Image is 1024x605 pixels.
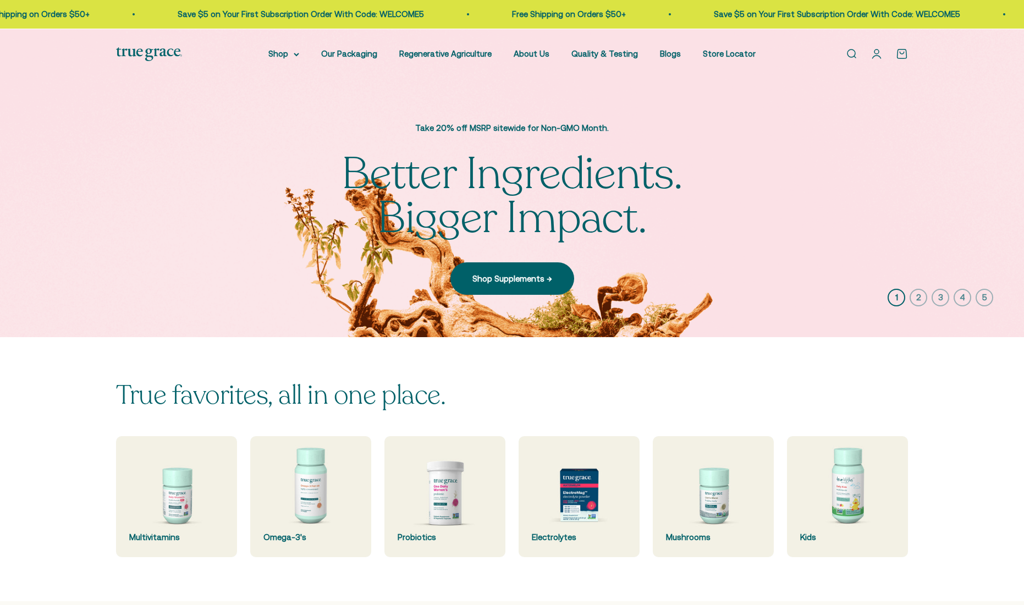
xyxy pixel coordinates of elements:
[331,122,693,135] p: Take 20% off MSRP sitewide for Non-GMO Month.
[800,531,895,544] div: Kids
[65,9,179,19] a: Free Shipping on Orders $50+
[398,531,492,544] div: Probiotics
[932,289,949,306] button: 3
[384,436,505,557] a: Probiotics
[653,436,774,557] a: Mushrooms
[602,9,715,19] a: Free Shipping on Orders $50+
[976,289,993,306] button: 5
[321,49,377,58] a: Our Packaging
[342,144,683,248] split-lines: Better Ingredients. Bigger Impact.
[666,531,761,544] div: Mushrooms
[268,47,299,61] summary: Shop
[660,49,681,58] a: Blogs
[954,289,971,306] button: 4
[532,531,626,544] div: Electrolytes
[450,262,574,294] a: Shop Supplements →
[703,49,756,58] a: Store Locator
[571,49,638,58] a: Quality & Testing
[910,289,927,306] button: 2
[888,289,905,306] button: 1
[263,531,358,544] div: Omega-3's
[399,49,492,58] a: Regenerative Agriculture
[250,436,371,557] a: Omega-3's
[267,8,514,21] p: Save $5 on Your First Subscription Order With Code: WELCOME5
[787,436,908,557] a: Kids
[116,377,445,413] split-lines: True favorites, all in one place.
[514,49,549,58] a: About Us
[116,436,237,557] a: Multivitamins
[519,436,640,557] a: Electrolytes
[129,531,224,544] div: Multivitamins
